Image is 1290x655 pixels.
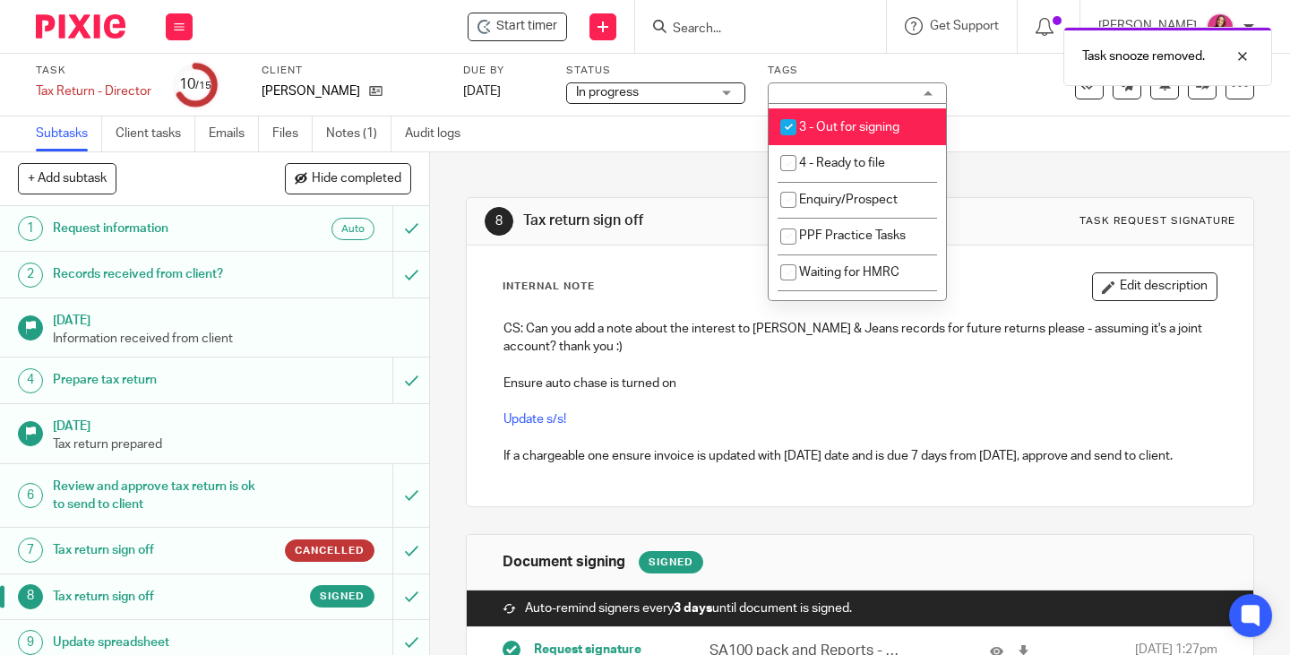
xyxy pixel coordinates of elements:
div: Signed [639,551,703,573]
strong: 3 days [674,602,712,615]
span: Start timer [496,17,557,36]
div: Auto [331,218,374,240]
span: Enquiry/Prospect [799,194,898,206]
h1: Request information [53,215,268,242]
p: If a chargeable one ensure invoice is updated with [DATE] date and is due 7 days from [DATE], app... [503,447,1217,465]
button: + Add subtask [18,163,116,194]
a: Files [272,116,313,151]
span: Auto-remind signers every until document is signed. [525,599,852,617]
div: 8 [485,207,513,236]
h1: Tax return sign off [53,583,268,610]
div: 9 [18,630,43,655]
span: Hide completed [312,172,401,186]
h1: Tax return sign off [523,211,899,230]
h1: Records received from client? [53,261,268,288]
button: Edit description [1092,272,1217,301]
p: Ensure auto chase is turned on [503,375,1217,392]
span: PPF Practice Tasks [799,229,906,242]
div: 2 [18,263,43,288]
h1: Prepare tax return [53,366,268,393]
a: Subtasks [36,116,102,151]
a: Update s/s! [503,413,566,426]
span: 3 - Out for signing [799,121,899,134]
img: Pixie [36,14,125,39]
span: Signed [320,589,365,604]
span: In progress [576,86,639,99]
label: Status [566,64,745,78]
div: Tax Return - Director [36,82,151,100]
h1: [DATE] [53,413,411,435]
a: Client tasks [116,116,195,151]
span: [DATE] [463,85,501,98]
img: 21.png [1206,13,1234,41]
label: Client [262,64,441,78]
span: Cancelled [295,543,365,558]
div: Steven Robson - Tax Return - Director [468,13,567,41]
div: Task request signature [1079,214,1235,228]
div: 10 [179,74,211,95]
h1: [DATE] [53,307,411,330]
a: Audit logs [405,116,474,151]
p: Tax return prepared [53,435,411,453]
button: Hide completed [285,163,411,194]
div: 8 [18,584,43,609]
h1: Tax return sign off [53,537,268,564]
div: 4 [18,368,43,393]
h1: Review and approve tax return is ok to send to client [53,473,268,519]
p: [PERSON_NAME] [262,82,360,100]
span: Waiting for HMRC [799,266,899,279]
p: Task snooze removed. [1082,47,1205,65]
div: 7 [18,538,43,563]
p: Internal Note [503,280,595,294]
small: /15 [195,81,211,90]
span: 4 - Ready to file [799,157,885,169]
p: CS: Can you add a note about the interest to [PERSON_NAME] & Jeans records for future returns ple... [503,320,1217,357]
p: Information received from client [53,330,411,348]
label: Due by [463,64,544,78]
div: 1 [18,216,43,241]
h1: Document signing [503,553,625,572]
a: Emails [209,116,259,151]
label: Task [36,64,151,78]
a: Notes (1) [326,116,391,151]
div: 6 [18,483,43,508]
